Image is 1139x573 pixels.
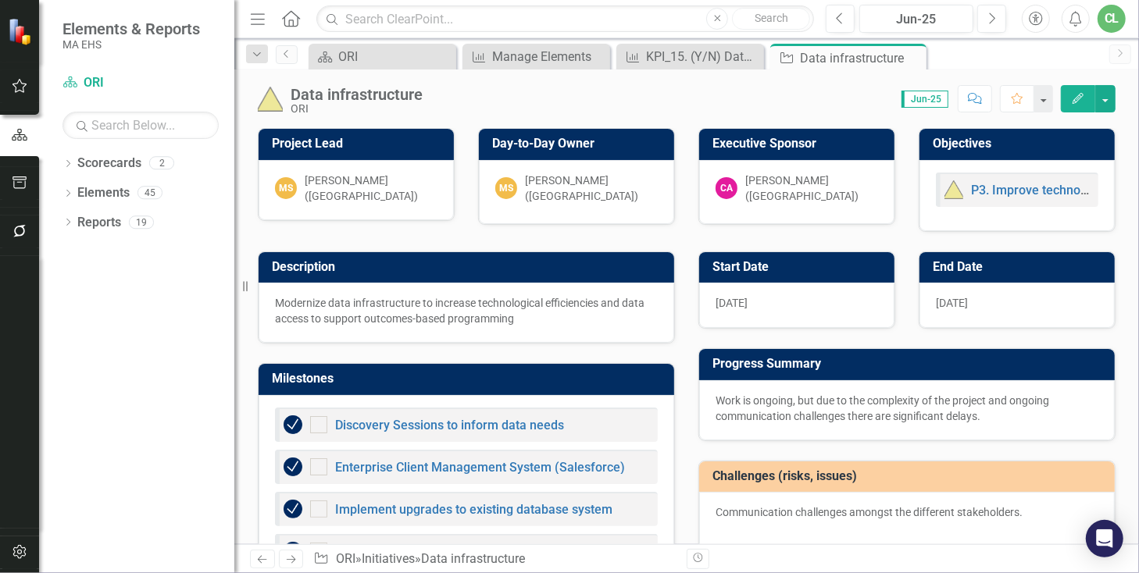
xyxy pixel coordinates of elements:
[77,184,130,202] a: Elements
[620,47,760,66] a: KPI_15. (Y/N) Data system implementation
[336,551,355,566] a: ORI
[712,137,887,151] h3: Executive Sponsor
[284,500,302,518] img: Complete
[258,87,283,112] img: At-risk
[272,372,666,386] h3: Milestones
[7,17,35,45] img: ClearPoint Strategy
[492,137,666,151] h3: Day-to-Day Owner
[335,502,612,517] a: Implement upgrades to existing database system
[716,393,1098,424] p: Work is ongoing, but due to the complexity of the project and ongoing communication challenges th...
[495,177,517,199] div: MS
[272,260,666,274] h3: Description
[362,551,415,566] a: Initiatives
[944,180,963,199] img: At-risk
[800,48,923,68] div: Data infrastructure
[137,187,162,200] div: 45
[338,47,452,66] div: ORI
[732,8,810,30] button: Search
[335,418,564,432] a: Discovery Sessions to inform data needs
[316,5,814,33] input: Search ClearPoint...
[284,415,302,434] img: Complete
[62,112,219,139] input: Search Below...
[149,157,174,170] div: 2
[62,20,200,38] span: Elements & Reports
[716,504,1098,523] p: Communication challenges amongst the different stakeholders.
[335,460,625,475] a: Enterprise Client Management System (Salesforce)
[712,260,887,274] h3: Start Date
[77,155,141,173] a: Scorecards
[716,177,737,199] div: CA
[421,551,525,566] div: Data infrastructure
[62,74,219,92] a: ORI
[646,47,760,66] div: KPI_15. (Y/N) Data system implementation
[525,173,658,204] div: [PERSON_NAME] ([GEOGRAPHIC_DATA])
[275,295,658,326] p: Modernize data infrastructure to increase technological efficiencies and data access to support o...
[755,12,788,24] span: Search
[313,550,675,568] div: » »
[129,215,154,229] div: 19
[902,91,948,108] span: Jun-25
[936,297,968,309] span: [DATE]
[312,47,452,66] a: ORI
[933,137,1107,151] h3: Objectives
[284,542,302,561] img: Complete
[284,457,302,476] img: Complete
[859,5,973,33] button: Jun-25
[745,173,878,204] div: [PERSON_NAME] ([GEOGRAPHIC_DATA])
[272,137,446,151] h3: Project Lead
[291,103,423,115] div: ORI
[865,10,968,29] div: Jun-25
[1098,5,1126,33] button: CL
[275,177,297,199] div: MS
[62,38,200,51] small: MA EHS
[466,47,606,66] a: Manage Elements
[1086,520,1123,557] div: Open Intercom Messenger
[492,47,606,66] div: Manage Elements
[305,173,437,204] div: [PERSON_NAME] ([GEOGRAPHIC_DATA])
[712,469,1107,483] h3: Challenges (risks, issues)
[716,297,748,309] span: [DATE]
[712,357,1107,371] h3: Progress Summary
[291,86,423,103] div: Data infrastructure
[933,260,1107,274] h3: End Date
[77,214,121,232] a: Reports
